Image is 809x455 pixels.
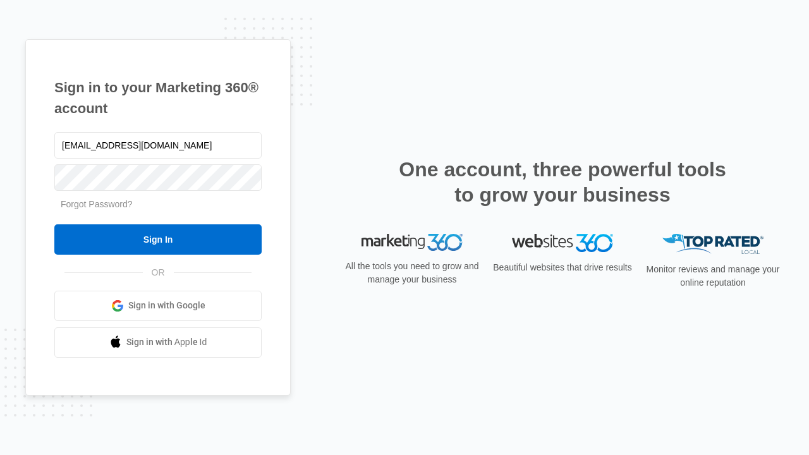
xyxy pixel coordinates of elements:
[128,299,205,312] span: Sign in with Google
[126,336,207,349] span: Sign in with Apple Id
[395,157,730,207] h2: One account, three powerful tools to grow your business
[143,266,174,279] span: OR
[54,132,262,159] input: Email
[642,263,784,289] p: Monitor reviews and manage your online reputation
[54,77,262,119] h1: Sign in to your Marketing 360® account
[61,199,133,209] a: Forgot Password?
[341,260,483,286] p: All the tools you need to grow and manage your business
[512,234,613,252] img: Websites 360
[54,327,262,358] a: Sign in with Apple Id
[492,261,633,274] p: Beautiful websites that drive results
[362,234,463,252] img: Marketing 360
[54,224,262,255] input: Sign In
[662,234,763,255] img: Top Rated Local
[54,291,262,321] a: Sign in with Google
